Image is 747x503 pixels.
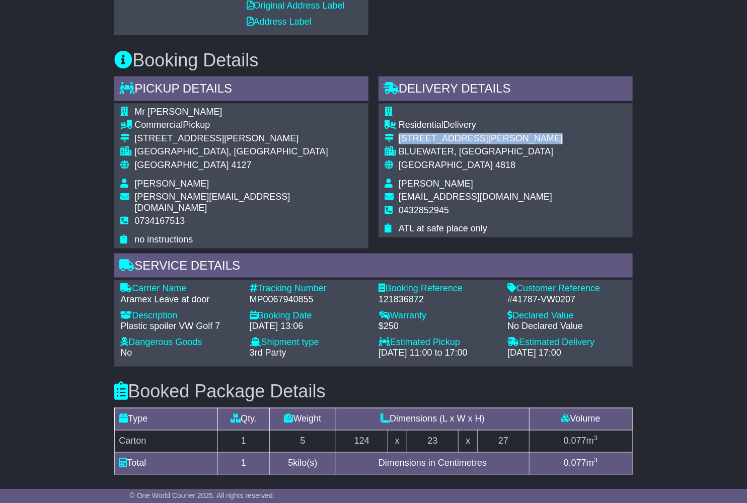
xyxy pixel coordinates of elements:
[594,435,598,442] sup: 3
[120,321,239,332] div: Plastic spoiler VW Golf 7
[134,192,290,213] span: [PERSON_NAME][EMAIL_ADDRESS][DOMAIN_NAME]
[120,310,239,321] div: Description
[379,321,497,332] div: $250
[115,430,218,452] td: Carton
[507,321,626,332] div: No Declared Value
[478,430,529,452] td: 27
[269,452,336,474] td: kilo(s)
[507,283,626,294] div: Customer Reference
[399,160,493,170] span: [GEOGRAPHIC_DATA]
[529,452,632,474] td: m
[134,179,209,189] span: [PERSON_NAME]
[114,382,632,402] h3: Booked Package Details
[134,133,362,144] div: [STREET_ADDRESS][PERSON_NAME]
[379,310,497,321] div: Warranty
[250,337,368,348] div: Shipment type
[114,76,368,104] div: Pickup Details
[115,408,218,430] td: Type
[250,321,368,332] div: [DATE] 13:06
[507,337,626,348] div: Estimated Delivery
[115,452,218,474] td: Total
[218,430,269,452] td: 1
[120,283,239,294] div: Carrier Name
[134,216,185,226] span: 0734167513
[232,160,252,170] span: 4127
[379,348,497,359] div: [DATE] 11:00 to 17:00
[399,146,563,157] div: BLUEWATER, [GEOGRAPHIC_DATA]
[379,337,497,348] div: Estimated Pickup
[507,294,626,305] div: #41787-VW0207
[399,179,473,189] span: [PERSON_NAME]
[134,160,229,170] span: [GEOGRAPHIC_DATA]
[247,17,312,27] a: Address Label
[218,408,269,430] td: Qty.
[388,430,407,452] td: x
[269,408,336,430] td: Weight
[134,234,193,244] span: no instructions
[336,408,529,430] td: Dimensions (L x W x H)
[507,348,626,359] div: [DATE] 17:00
[336,452,529,474] td: Dimensions in Centimetres
[134,120,362,131] div: Pickup
[594,457,598,464] sup: 3
[120,337,239,348] div: Dangerous Goods
[399,223,487,233] span: ATL at safe place only
[129,491,275,499] span: © One World Courier 2025. All rights reserved.
[529,430,632,452] td: m
[250,348,286,358] span: 3rd Party
[399,120,563,131] div: Delivery
[114,50,632,70] h3: Booking Details
[247,1,345,11] a: Original Address Label
[134,107,222,117] span: Mr [PERSON_NAME]
[379,294,497,305] div: 121836872
[269,430,336,452] td: 5
[399,133,563,144] div: [STREET_ADDRESS][PERSON_NAME]
[218,452,269,474] td: 1
[336,430,388,452] td: 124
[120,348,132,358] span: No
[399,192,552,202] span: [EMAIL_ADDRESS][DOMAIN_NAME]
[399,205,449,215] span: 0432852945
[250,283,368,294] div: Tracking Number
[379,76,633,104] div: Delivery Details
[250,310,368,321] div: Booking Date
[399,120,443,130] span: Residential
[507,310,626,321] div: Declared Value
[564,436,586,446] span: 0.077
[564,458,586,468] span: 0.077
[134,120,183,130] span: Commercial
[120,294,239,305] div: Aramex Leave at door
[250,294,368,305] div: MP0067940855
[529,408,632,430] td: Volume
[288,458,293,468] span: 5
[407,430,458,452] td: 23
[114,254,632,281] div: Service Details
[495,160,515,170] span: 4818
[379,283,497,294] div: Booking Reference
[134,146,362,157] div: [GEOGRAPHIC_DATA], [GEOGRAPHIC_DATA]
[459,430,478,452] td: x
